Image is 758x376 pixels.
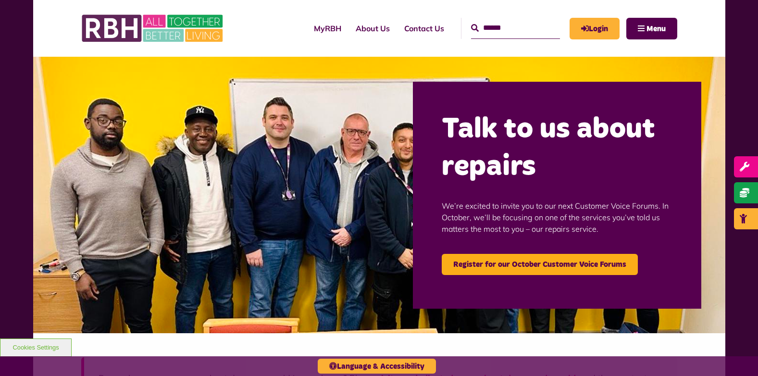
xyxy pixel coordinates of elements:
a: MyRBH [307,15,348,41]
a: MyRBH [570,18,620,39]
iframe: Netcall Web Assistant for live chat [715,333,758,376]
button: Language & Accessibility [318,359,436,374]
h2: Talk to us about repairs [442,111,672,186]
a: Contact Us [397,15,451,41]
a: Register for our October Customer Voice Forums [442,254,638,275]
button: Navigation [626,18,677,39]
p: We’re excited to invite you to our next Customer Voice Forums. In October, we’ll be focusing on o... [442,186,672,249]
span: Menu [646,25,666,33]
img: Group photo of customers and colleagues at the Lighthouse Project [33,57,725,333]
img: RBH [81,10,225,47]
a: About Us [348,15,397,41]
